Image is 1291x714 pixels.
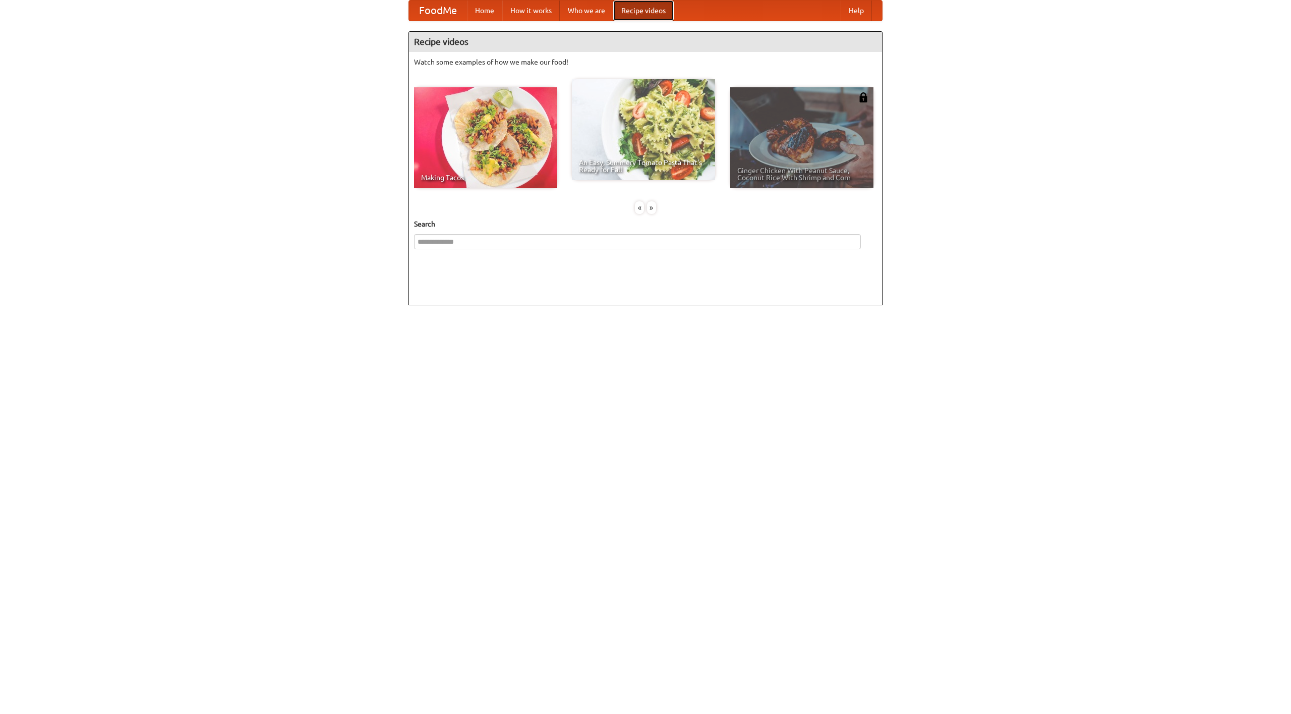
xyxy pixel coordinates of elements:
h4: Recipe videos [409,32,882,52]
img: 483408.png [858,92,868,102]
a: Making Tacos [414,87,557,188]
span: Making Tacos [421,174,550,181]
a: How it works [502,1,560,21]
div: « [635,201,644,214]
a: An Easy, Summery Tomato Pasta That's Ready for Fall [572,79,715,180]
a: Recipe videos [613,1,674,21]
a: FoodMe [409,1,467,21]
a: Help [841,1,872,21]
h5: Search [414,219,877,229]
p: Watch some examples of how we make our food! [414,57,877,67]
a: Home [467,1,502,21]
div: » [647,201,656,214]
a: Who we are [560,1,613,21]
span: An Easy, Summery Tomato Pasta That's Ready for Fall [579,159,708,173]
